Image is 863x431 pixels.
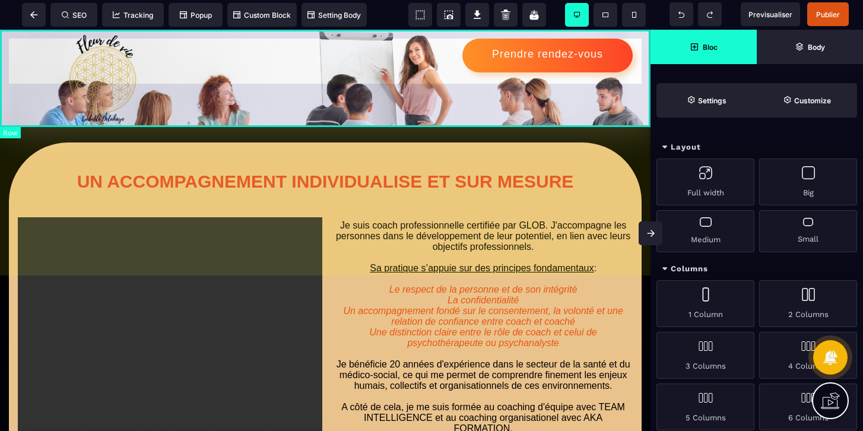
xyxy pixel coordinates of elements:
[656,384,754,430] div: 5 Columns
[113,11,153,20] span: Tracking
[462,9,633,43] button: Prendre rendez-vous
[656,280,754,327] div: 1 Column
[656,210,754,252] div: Medium
[703,43,718,52] strong: Bloc
[651,30,757,64] span: Open Blocks
[741,2,800,26] span: Preview
[816,10,840,19] span: Publier
[408,3,432,27] span: View components
[437,3,461,27] span: Screenshot
[389,255,578,265] i: Le respect de la personne et de son intégrité
[656,159,754,205] div: Full width
[794,96,831,105] strong: Customize
[759,159,857,205] div: Big
[759,384,857,430] div: 6 Columns
[808,43,825,52] strong: Body
[62,11,87,20] span: SEO
[651,137,863,159] div: Layout
[656,83,757,118] span: Settings
[180,11,212,20] span: Popup
[759,280,857,327] div: 2 Columns
[370,233,594,243] u: Sa pratique s’appuie sur des principes fondamentaux
[759,210,857,252] div: Small
[757,83,857,118] span: Open Style Manager
[651,258,863,280] div: Columns
[343,276,626,297] i: Un accompagnement fondé sur le consentement, la volonté et une relation de confiance entre coach ...
[757,30,863,64] span: Open Layer Manager
[656,332,754,379] div: 3 Columns
[448,265,519,275] i: La confidentialité
[369,297,599,318] i: Une distinction claire entre le rôle de coach et celui de psychothérapeute ou psychanalyste
[759,332,857,379] div: 4 Columns
[233,11,291,20] span: Custom Block
[307,11,361,20] span: Setting Body
[698,96,726,105] strong: Settings
[748,10,792,19] span: Previsualiser
[77,142,574,161] b: UN ACCOMPAGNEMENT INDIVIDUALISE ET SUR MESURE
